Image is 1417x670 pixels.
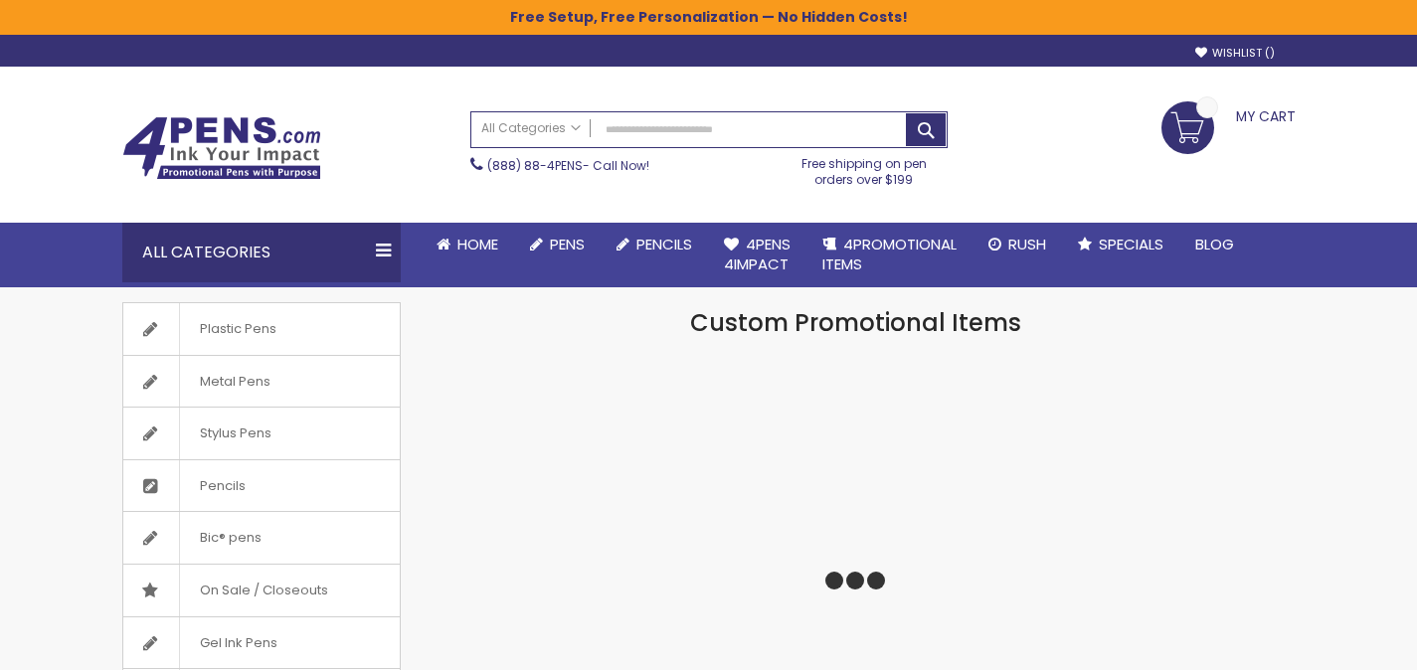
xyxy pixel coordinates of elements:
[1195,234,1234,254] span: Blog
[601,223,708,266] a: Pencils
[122,116,321,180] img: 4Pens Custom Pens and Promotional Products
[122,223,401,282] div: All Categories
[550,234,585,254] span: Pens
[123,512,400,564] a: Bic® pens
[179,617,297,669] span: Gel Ink Pens
[487,157,583,174] a: (888) 88-4PENS
[123,356,400,408] a: Metal Pens
[457,234,498,254] span: Home
[1195,46,1275,61] a: Wishlist
[179,512,281,564] span: Bic® pens
[123,617,400,669] a: Gel Ink Pens
[416,307,1296,339] h1: Custom Promotional Items
[724,234,791,274] span: 4Pens 4impact
[1008,234,1046,254] span: Rush
[1062,223,1179,266] a: Specials
[179,565,348,616] span: On Sale / Closeouts
[123,460,400,512] a: Pencils
[708,223,806,287] a: 4Pens4impact
[1179,223,1250,266] a: Blog
[822,234,957,274] span: 4PROMOTIONAL ITEMS
[471,112,591,145] a: All Categories
[781,148,948,188] div: Free shipping on pen orders over $199
[487,157,649,174] span: - Call Now!
[179,460,266,512] span: Pencils
[123,303,400,355] a: Plastic Pens
[636,234,692,254] span: Pencils
[123,565,400,616] a: On Sale / Closeouts
[179,303,296,355] span: Plastic Pens
[806,223,973,287] a: 4PROMOTIONALITEMS
[421,223,514,266] a: Home
[481,120,581,136] span: All Categories
[123,408,400,459] a: Stylus Pens
[973,223,1062,266] a: Rush
[179,356,290,408] span: Metal Pens
[179,408,291,459] span: Stylus Pens
[1099,234,1163,254] span: Specials
[514,223,601,266] a: Pens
